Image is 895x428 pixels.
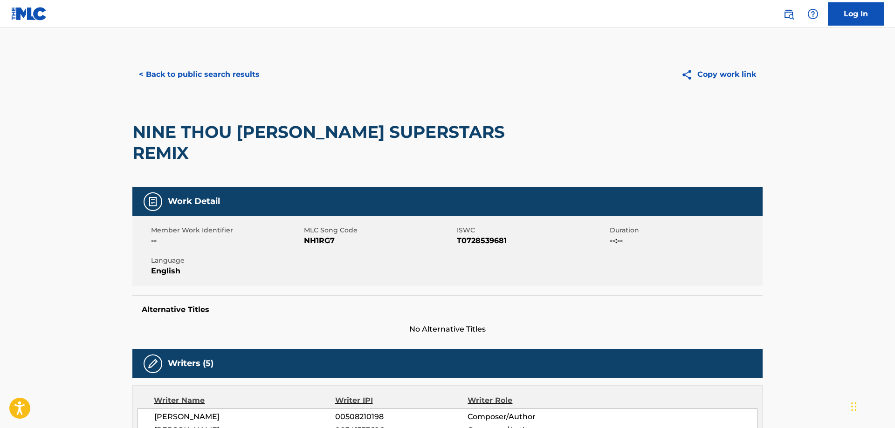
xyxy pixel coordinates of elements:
button: < Back to public search results [132,63,266,86]
img: help [807,8,819,20]
span: 00508210198 [335,411,468,422]
span: NH1RG7 [304,235,454,246]
span: English [151,265,302,277]
span: No Alternative Titles [132,324,763,335]
iframe: Chat Widget [848,383,895,428]
h5: Writers (5) [168,358,213,369]
a: Public Search [779,5,798,23]
span: -- [151,235,302,246]
div: Writer IPI [335,395,468,406]
span: Composer/Author [468,411,588,422]
span: --:-- [610,235,760,246]
img: search [783,8,794,20]
img: Copy work link [681,69,697,81]
a: Log In [828,2,884,26]
span: Member Work Identifier [151,225,302,235]
h5: Work Detail [168,196,220,207]
img: Writers [147,358,158,369]
img: Work Detail [147,196,158,207]
div: Help [804,5,822,23]
span: Duration [610,225,760,235]
div: Writer Name [154,395,335,406]
span: ISWC [457,225,607,235]
span: MLC Song Code [304,225,454,235]
div: Chat-Widget [848,383,895,428]
img: MLC Logo [11,7,47,20]
div: Writer Role [468,395,588,406]
h2: NINE THOU [PERSON_NAME] SUPERSTARS REMIX [132,122,510,163]
h5: Alternative Titles [142,305,753,314]
span: [PERSON_NAME] [154,411,335,422]
button: Copy work link [675,63,763,86]
span: T0728539681 [457,235,607,246]
span: Language [151,256,302,265]
div: Ziehen [851,393,857,421]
